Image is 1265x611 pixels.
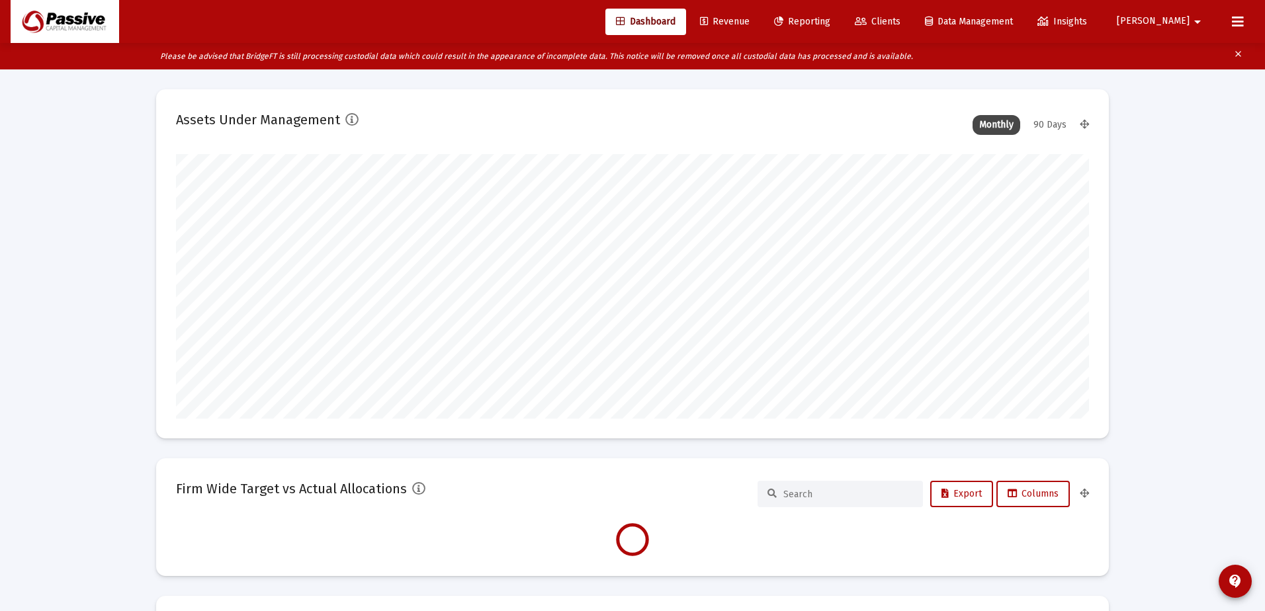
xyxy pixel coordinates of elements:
span: Revenue [700,16,750,27]
span: [PERSON_NAME] [1117,16,1190,27]
i: Please be advised that BridgeFT is still processing custodial data which could result in the appe... [160,52,913,61]
mat-icon: contact_support [1227,573,1243,589]
h2: Assets Under Management [176,109,340,130]
span: Data Management [925,16,1013,27]
a: Data Management [914,9,1024,35]
span: Clients [855,16,900,27]
h2: Firm Wide Target vs Actual Allocations [176,478,407,499]
div: 90 Days [1027,115,1073,135]
button: [PERSON_NAME] [1101,8,1221,34]
img: Dashboard [21,9,109,35]
a: Insights [1027,9,1098,35]
span: Insights [1037,16,1087,27]
mat-icon: clear [1233,46,1243,66]
button: Columns [996,481,1070,507]
span: Reporting [774,16,830,27]
span: Columns [1008,488,1059,499]
a: Dashboard [605,9,686,35]
a: Revenue [689,9,760,35]
span: Dashboard [616,16,676,27]
div: Monthly [973,115,1020,135]
span: Export [941,488,982,499]
a: Reporting [763,9,841,35]
button: Export [930,481,993,507]
input: Search [783,489,913,500]
a: Clients [844,9,911,35]
mat-icon: arrow_drop_down [1190,9,1205,35]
